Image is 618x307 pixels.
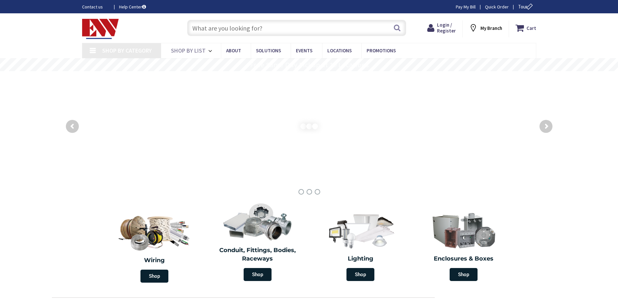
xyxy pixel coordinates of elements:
strong: Cart [527,22,536,34]
span: Tour [518,4,535,10]
a: Enclosures & Boxes Shop [414,208,514,284]
h2: Wiring [106,256,203,265]
span: Login / Register [437,22,456,34]
a: Conduit, Fittings, Bodies, Raceways Shop [208,199,308,284]
h2: Enclosures & Boxes [417,255,510,263]
a: Quick Order [485,4,509,10]
span: Shop [450,268,478,281]
span: Shop [244,268,272,281]
a: Contact us [82,4,109,10]
span: Shop By Category [102,47,152,54]
span: About [226,47,241,54]
span: Solutions [256,47,281,54]
input: What are you looking for? [187,20,406,36]
div: My Branch [469,22,502,34]
a: Help Center [119,4,146,10]
a: Login / Register [427,22,456,34]
span: Shop [346,268,374,281]
a: Cart [515,22,536,34]
span: Locations [327,47,352,54]
a: Lighting Shop [311,208,411,284]
img: Electrical Wholesalers, Inc. [82,19,119,39]
span: Events [296,47,312,54]
span: Shop [140,270,168,283]
strong: My Branch [480,25,502,31]
h2: Conduit, Fittings, Bodies, Raceways [211,246,304,263]
rs-layer: Free Same Day Pickup at 19 Locations [250,61,369,69]
span: Promotions [367,47,396,54]
h2: Lighting [314,255,407,263]
a: Wiring Shop [103,208,206,286]
a: Pay My Bill [456,4,476,10]
span: Shop By List [171,47,206,54]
